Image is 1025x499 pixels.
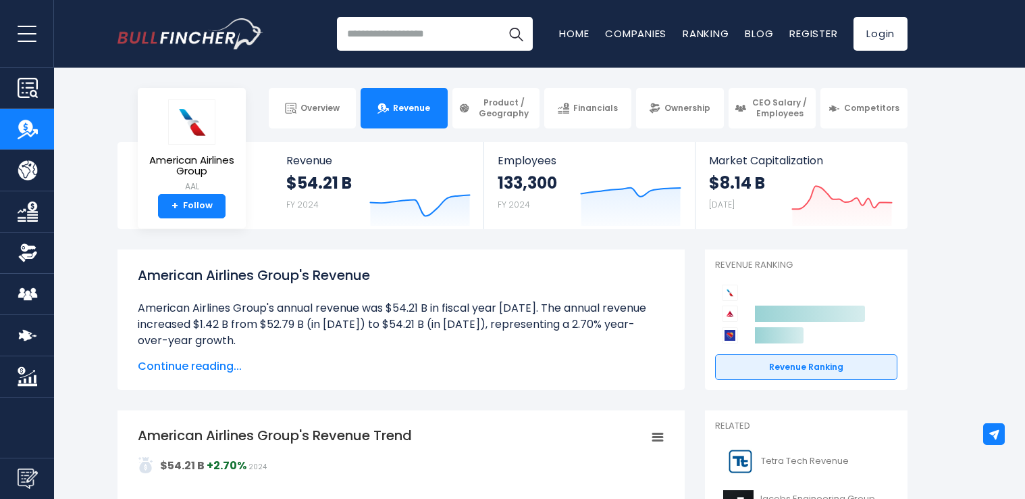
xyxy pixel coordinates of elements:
[695,142,906,229] a: Market Capitalization $8.14 B [DATE]
[844,103,899,114] span: Competitors
[393,103,430,114] span: Revenue
[138,358,664,375] span: Continue reading...
[286,172,352,193] strong: $54.21 B
[148,99,236,194] a: American Airlines Group AAL
[300,103,340,114] span: Overview
[664,103,710,114] span: Ownership
[138,457,154,473] img: addasd
[117,18,263,49] img: Bullfincher logo
[474,97,533,118] span: Product / Geography
[683,26,729,41] a: Ranking
[559,26,589,41] a: Home
[853,17,908,51] a: Login
[498,154,681,167] span: Employees
[715,260,897,271] p: Revenue Ranking
[149,155,235,177] span: American Airlines Group
[172,200,178,212] strong: +
[715,443,897,480] a: Tetra Tech Revenue
[636,88,723,128] a: Ownership
[498,172,557,193] strong: 133,300
[729,88,816,128] a: CEO Salary / Employees
[248,462,267,472] span: 2024
[750,97,810,118] span: CEO Salary / Employees
[452,88,540,128] a: Product / Geography
[499,17,533,51] button: Search
[138,426,412,445] tspan: American Airlines Group's Revenue Trend
[18,243,38,263] img: Ownership
[498,199,530,210] small: FY 2024
[286,199,319,210] small: FY 2024
[149,181,235,193] small: AAL
[722,306,738,322] img: Delta Air Lines competitors logo
[709,154,893,167] span: Market Capitalization
[709,199,735,210] small: [DATE]
[715,354,897,380] a: Revenue Ranking
[722,327,738,343] img: Southwest Airlines Co. competitors logo
[723,446,757,477] img: TTEK logo
[544,88,631,128] a: Financials
[138,265,664,285] h1: American Airlines Group's Revenue
[207,458,246,473] strong: +2.70%
[745,26,773,41] a: Blog
[117,18,263,49] a: Go to homepage
[138,300,664,349] li: American Airlines Group's annual revenue was $54.21 B in fiscal year [DATE]. The annual revenue i...
[269,88,356,128] a: Overview
[361,88,448,128] a: Revenue
[605,26,666,41] a: Companies
[573,103,618,114] span: Financials
[158,194,226,218] a: +Follow
[286,154,471,167] span: Revenue
[789,26,837,41] a: Register
[709,172,765,193] strong: $8.14 B
[715,421,897,432] p: Related
[273,142,484,229] a: Revenue $54.21 B FY 2024
[484,142,694,229] a: Employees 133,300 FY 2024
[722,285,738,301] img: American Airlines Group competitors logo
[160,458,205,473] strong: $54.21 B
[820,88,908,128] a: Competitors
